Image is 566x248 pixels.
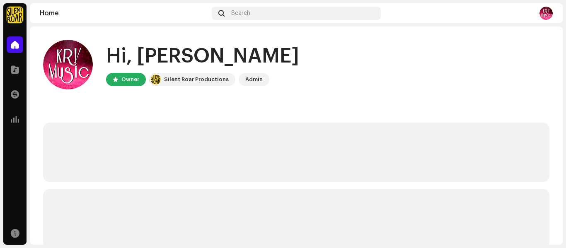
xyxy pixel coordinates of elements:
div: Home [40,10,208,17]
span: Search [231,10,250,17]
img: 0e2da5cd-0471-4733-8cdf-69825f6ca2fb [539,7,553,20]
div: Silent Roar Productions [164,75,229,84]
div: Hi, [PERSON_NAME] [106,43,299,70]
div: Owner [121,75,139,84]
img: fcfd72e7-8859-4002-b0df-9a7058150634 [7,7,23,23]
div: Admin [245,75,263,84]
img: 0e2da5cd-0471-4733-8cdf-69825f6ca2fb [43,40,93,89]
img: fcfd72e7-8859-4002-b0df-9a7058150634 [151,75,161,84]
